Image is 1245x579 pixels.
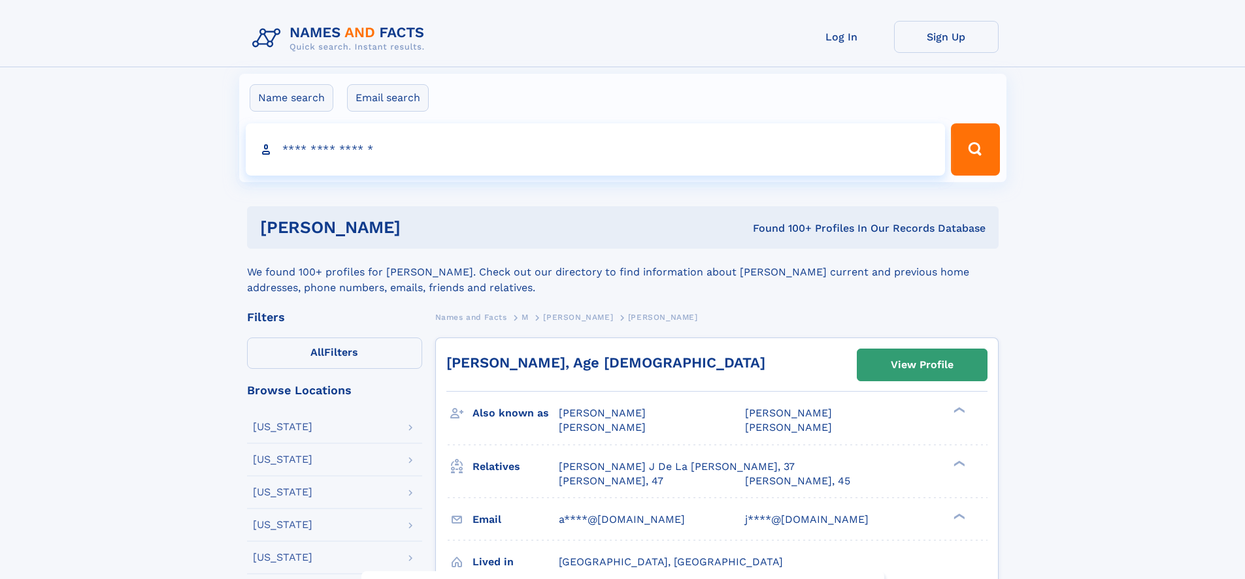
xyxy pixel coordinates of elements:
[347,84,429,112] label: Email search
[857,349,987,381] a: View Profile
[559,407,646,419] span: [PERSON_NAME]
[435,309,507,325] a: Names and Facts
[247,249,999,296] div: We found 100+ profiles for [PERSON_NAME]. Check out our directory to find information about [PERS...
[950,406,966,415] div: ❯
[247,21,435,56] img: Logo Names and Facts
[894,21,999,53] a: Sign Up
[246,123,946,176] input: search input
[253,552,312,563] div: [US_STATE]
[950,512,966,520] div: ❯
[253,422,312,432] div: [US_STATE]
[473,402,559,424] h3: Also known as
[789,21,894,53] a: Log In
[559,421,646,433] span: [PERSON_NAME]
[950,459,966,467] div: ❯
[745,421,832,433] span: [PERSON_NAME]
[745,474,850,488] a: [PERSON_NAME], 45
[250,84,333,112] label: Name search
[247,337,422,369] label: Filters
[543,313,613,322] span: [PERSON_NAME]
[951,123,999,176] button: Search Button
[628,313,698,322] span: [PERSON_NAME]
[446,354,765,371] a: [PERSON_NAME], Age [DEMOGRAPHIC_DATA]
[559,556,783,568] span: [GEOGRAPHIC_DATA], [GEOGRAPHIC_DATA]
[473,551,559,573] h3: Lived in
[253,487,312,497] div: [US_STATE]
[253,520,312,530] div: [US_STATE]
[745,407,832,419] span: [PERSON_NAME]
[247,384,422,396] div: Browse Locations
[576,221,986,236] div: Found 100+ Profiles In Our Records Database
[260,219,577,236] h1: [PERSON_NAME]
[473,509,559,531] h3: Email
[559,460,795,474] a: [PERSON_NAME] J De La [PERSON_NAME], 37
[253,454,312,465] div: [US_STATE]
[522,309,529,325] a: M
[543,309,613,325] a: [PERSON_NAME]
[891,350,954,380] div: View Profile
[473,456,559,478] h3: Relatives
[247,311,422,323] div: Filters
[310,346,324,358] span: All
[522,313,529,322] span: M
[559,474,663,488] a: [PERSON_NAME], 47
